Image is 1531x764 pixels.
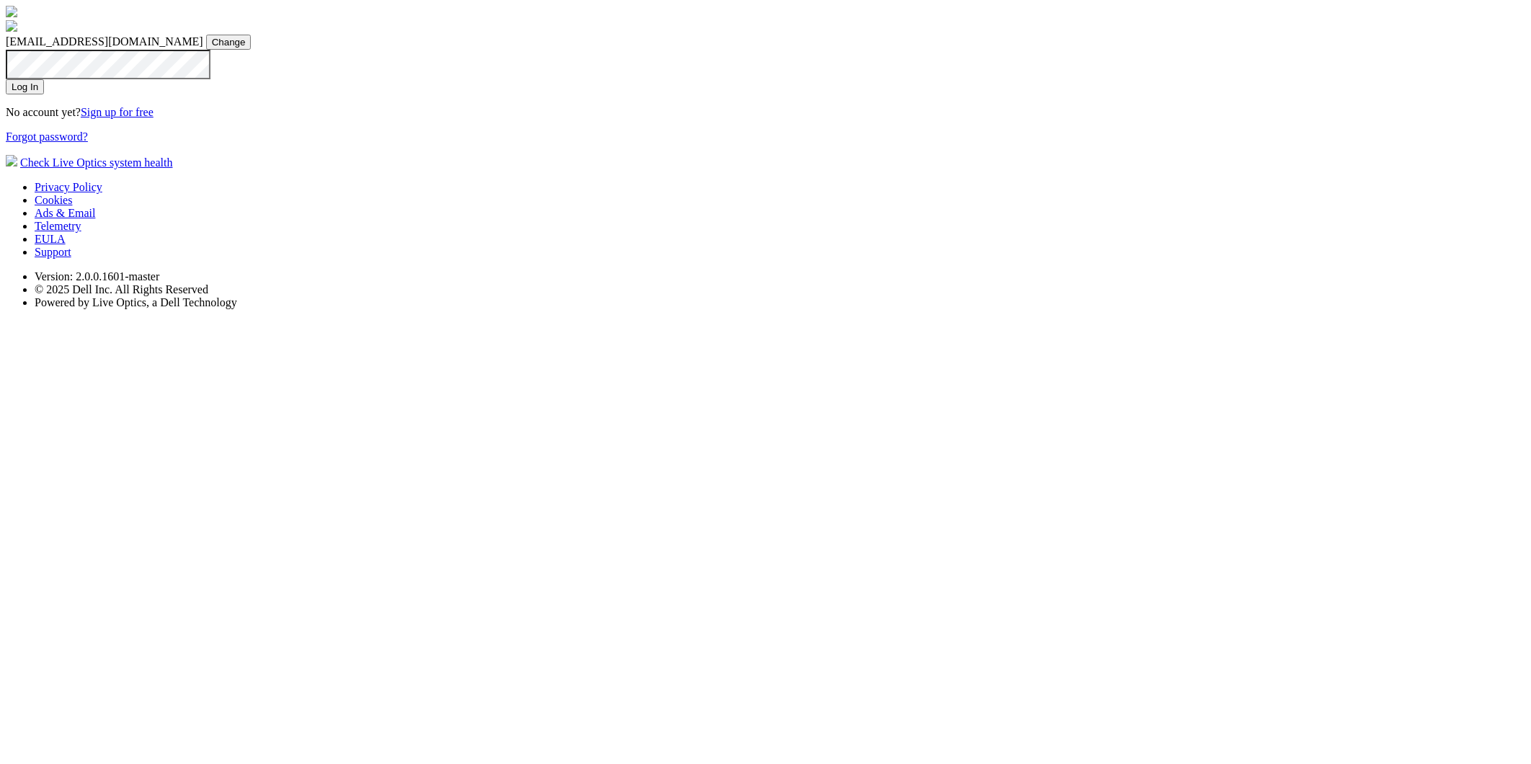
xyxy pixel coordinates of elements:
[81,106,154,118] a: Sign up for free
[6,35,203,48] span: [EMAIL_ADDRESS][DOMAIN_NAME]
[35,233,66,245] a: EULA
[20,156,173,169] a: Check Live Optics system health
[35,181,102,193] a: Privacy Policy
[35,270,1525,283] li: Version: 2.0.0.1601-master
[6,130,88,143] a: Forgot password?
[6,20,17,32] img: liveoptics-word.svg
[206,35,252,50] input: Change
[35,220,81,232] a: Telemetry
[35,194,72,206] a: Cookies
[35,246,71,258] a: Support
[35,283,1525,296] li: © 2025 Dell Inc. All Rights Reserved
[35,207,95,219] a: Ads & Email
[6,155,17,166] img: status-check-icon.svg
[6,79,44,94] input: Log In
[35,296,1525,309] li: Powered by Live Optics, a Dell Technology
[6,106,1525,119] p: No account yet?
[6,6,17,17] img: liveoptics-logo.svg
